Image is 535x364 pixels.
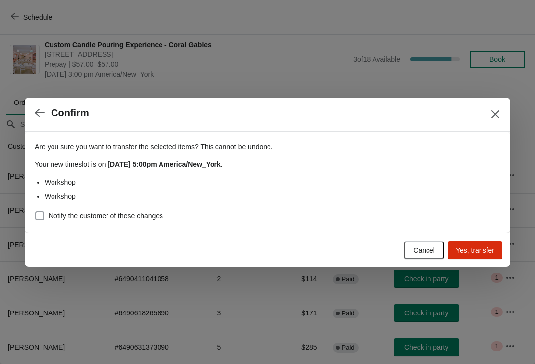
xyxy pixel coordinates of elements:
[51,107,89,119] h2: Confirm
[45,177,500,187] li: Workshop
[404,241,444,259] button: Cancel
[107,160,220,168] strong: [DATE] 5:00pm America/New_York
[49,211,163,221] span: Notify the customer of these changes
[35,142,500,152] p: Are you sure you want to transfer the selected items ? This cannot be undone.
[413,246,435,254] span: Cancel
[45,191,500,201] li: Workshop
[448,241,502,259] button: Yes, transfer
[486,105,504,123] button: Close
[35,159,500,169] p: Your new timeslot is on .
[456,246,494,254] span: Yes, transfer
